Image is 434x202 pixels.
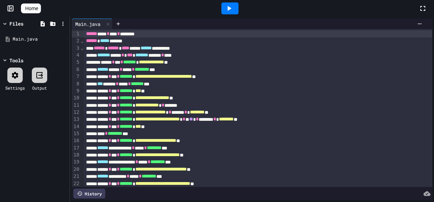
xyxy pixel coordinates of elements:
div: 7 [72,73,80,80]
div: 16 [72,137,80,144]
a: Home [21,4,41,13]
span: Home [25,5,38,12]
div: 9 [72,88,80,95]
div: 1 [72,30,80,37]
div: 4 [72,52,80,59]
div: 18 [72,152,80,159]
div: 20 [72,166,80,173]
div: 15 [72,130,80,137]
span: Fold line [80,38,84,44]
div: 11 [72,102,80,109]
div: 2 [72,37,80,44]
div: History [73,189,105,198]
div: 19 [72,159,80,166]
div: Main.java [72,20,104,28]
div: 3 [72,45,80,52]
div: 21 [72,173,80,180]
div: 10 [72,95,80,102]
div: Settings [5,85,25,91]
div: Output [32,85,47,91]
div: 13 [72,116,80,123]
div: 8 [72,81,80,88]
div: Main.java [72,19,113,29]
div: 6 [72,66,80,73]
div: Files [9,20,23,27]
div: Main.java [13,36,67,43]
div: 5 [72,59,80,66]
div: 22 [72,180,80,187]
div: Tools [9,57,23,64]
div: 14 [72,123,80,130]
span: Fold line [80,45,84,51]
div: 17 [72,145,80,152]
div: 12 [72,109,80,116]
